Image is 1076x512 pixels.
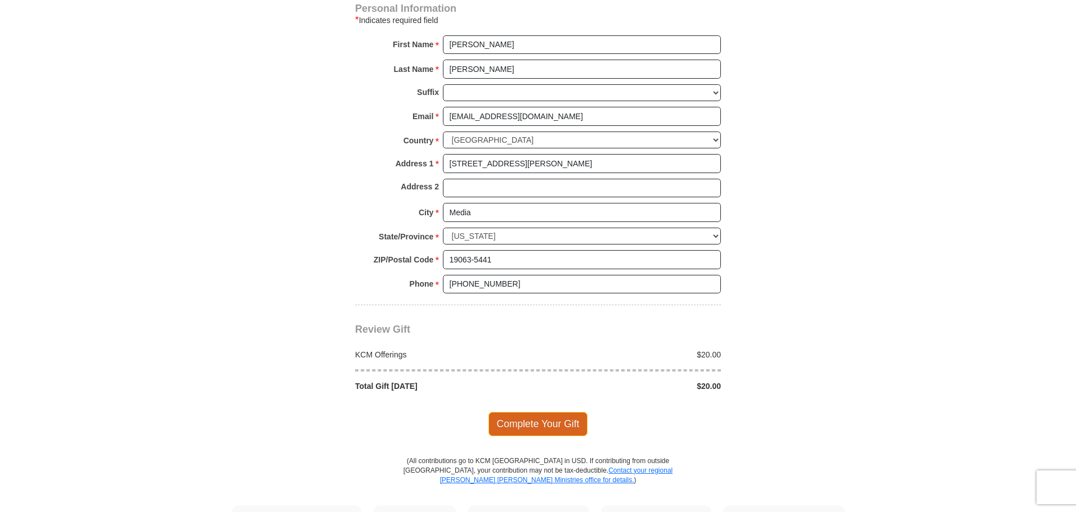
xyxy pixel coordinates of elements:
div: KCM Offerings [349,349,539,360]
span: Review Gift [355,324,410,335]
strong: ZIP/Postal Code [374,252,434,268]
strong: State/Province [379,229,433,244]
h4: Personal Information [355,4,721,13]
strong: Suffix [417,84,439,100]
div: Total Gift [DATE] [349,380,539,392]
strong: Phone [410,276,434,292]
strong: Country [403,133,434,148]
strong: City [419,205,433,220]
span: Complete Your Gift [488,412,588,436]
p: (All contributions go to KCM [GEOGRAPHIC_DATA] in USD. If contributing from outside [GEOGRAPHIC_D... [403,456,673,505]
strong: Email [413,108,433,124]
strong: Address 1 [396,156,434,171]
strong: Last Name [394,61,434,77]
a: Contact your regional [PERSON_NAME] [PERSON_NAME] Ministries office for details. [440,466,672,484]
strong: Address 2 [401,179,439,194]
div: $20.00 [538,380,727,392]
div: Indicates required field [355,13,721,27]
strong: First Name [393,37,433,52]
div: $20.00 [538,349,727,360]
